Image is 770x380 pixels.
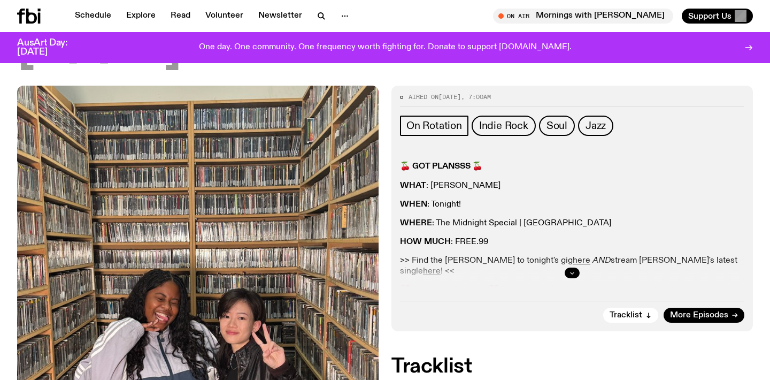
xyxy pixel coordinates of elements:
[688,11,731,21] span: Support Us
[493,9,673,24] button: On AirMornings with [PERSON_NAME]
[252,9,309,24] a: Newsletter
[400,218,744,229] p: : The Midnight Special | [GEOGRAPHIC_DATA]
[400,181,744,191] p: : [PERSON_NAME]
[682,9,753,24] button: Support Us
[586,120,606,132] span: Jazz
[400,200,744,210] p: : Tonight!
[400,219,432,227] strong: WHERE
[400,238,422,246] strong: HOW
[400,116,468,136] a: On Rotation
[391,357,753,376] h2: Tracklist
[406,120,462,132] span: On Rotation
[461,93,491,101] span: , 7:00am
[199,43,572,52] p: One day. One community. One frequency worth fighting for. Donate to support [DOMAIN_NAME].
[438,93,461,101] span: [DATE]
[17,39,86,57] h3: AusArt Day: [DATE]
[199,9,250,24] a: Volunteer
[400,162,483,171] strong: 🍒 GOT PLANSSS 🍒
[400,181,426,190] strong: WHAT
[400,237,744,247] p: : FREE.99
[164,9,197,24] a: Read
[424,238,451,246] strong: MUCH
[120,9,162,24] a: Explore
[68,9,118,24] a: Schedule
[603,308,658,323] button: Tracklist
[400,200,427,209] strong: WHEN
[472,116,536,136] a: Indie Rock
[664,308,744,323] a: More Episodes
[546,120,567,132] span: Soul
[670,311,728,320] span: More Episodes
[409,93,438,101] span: Aired on
[578,116,613,136] a: Jazz
[17,25,181,73] span: [DATE]
[539,116,575,136] a: Soul
[479,120,528,132] span: Indie Rock
[610,311,642,320] span: Tracklist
